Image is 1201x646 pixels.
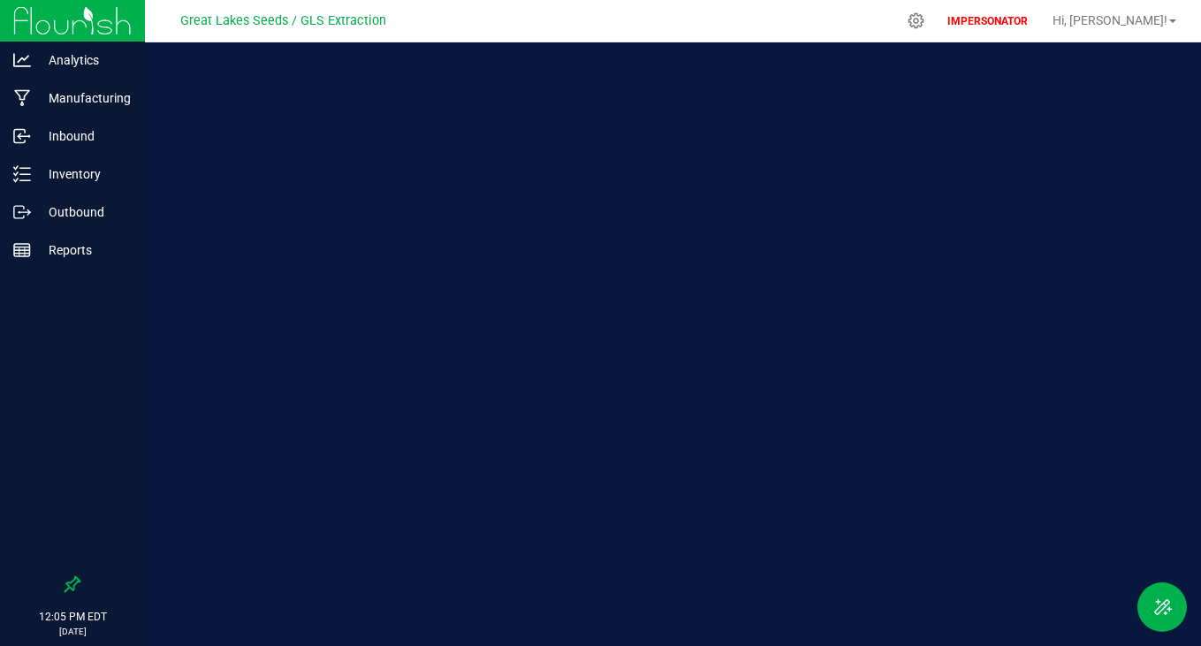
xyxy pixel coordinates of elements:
p: IMPERSONATOR [940,13,1035,29]
p: Analytics [31,49,137,71]
p: Inventory [31,163,137,185]
inline-svg: Outbound [13,203,31,221]
inline-svg: Manufacturing [13,89,31,107]
p: [DATE] [8,625,137,638]
inline-svg: Inventory [13,165,31,183]
span: Hi, [PERSON_NAME]! [1053,13,1167,27]
label: Pin the sidebar to full width on large screens [64,575,81,593]
inline-svg: Analytics [13,51,31,69]
p: Inbound [31,125,137,147]
p: Outbound [31,201,137,223]
p: Manufacturing [31,87,137,109]
p: Reports [31,239,137,261]
span: Great Lakes Seeds / GLS Extraction [180,13,386,28]
inline-svg: Reports [13,241,31,259]
inline-svg: Inbound [13,127,31,145]
p: 12:05 PM EDT [8,609,137,625]
div: Manage settings [905,12,927,29]
button: Toggle Menu [1137,582,1187,632]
